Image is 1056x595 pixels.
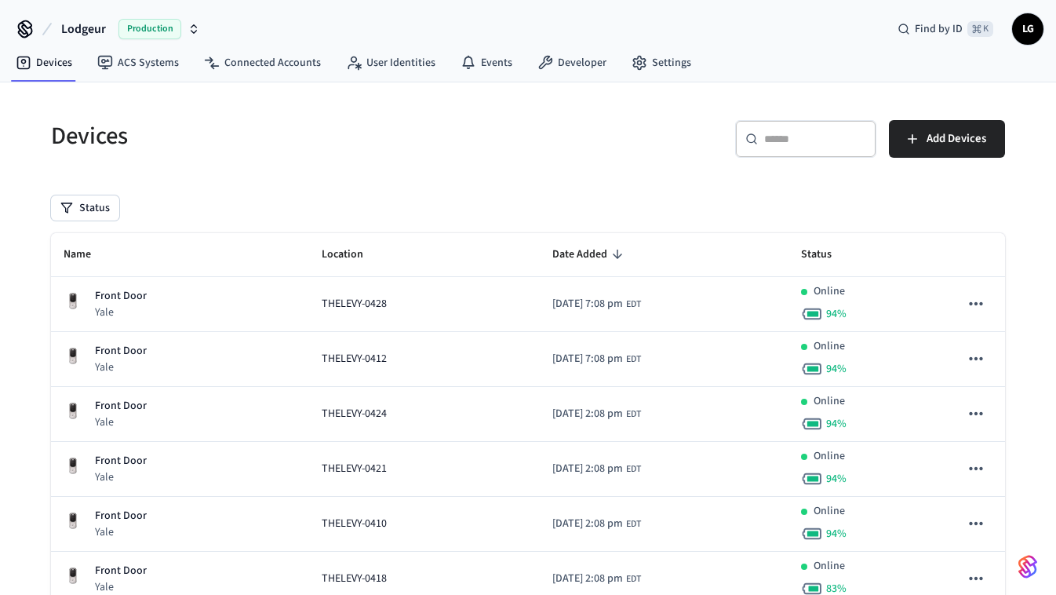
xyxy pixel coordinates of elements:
span: 94 % [826,306,847,322]
p: Yale [95,360,147,375]
span: 94 % [826,416,847,432]
div: Find by ID⌘ K [885,15,1006,43]
p: Front Door [95,343,147,360]
button: Add Devices [889,120,1005,158]
span: EDT [626,462,641,476]
a: Connected Accounts [191,49,333,77]
p: Yale [95,579,147,595]
span: 94 % [826,361,847,377]
button: LG [1012,13,1043,45]
button: Status [51,195,119,221]
a: Events [448,49,525,77]
img: Yale Assure Touchscreen Wifi Smart Lock, Satin Nickel, Front [64,402,82,421]
span: [DATE] 2:08 pm [552,461,623,477]
p: Online [814,393,845,410]
img: Yale Assure Touchscreen Wifi Smart Lock, Satin Nickel, Front [64,292,82,311]
a: Devices [3,49,85,77]
a: Settings [619,49,704,77]
img: Yale Assure Touchscreen Wifi Smart Lock, Satin Nickel, Front [64,567,82,586]
p: Online [814,558,845,575]
a: Developer [525,49,619,77]
span: Name [64,243,111,267]
h5: Devices [51,120,519,152]
p: Online [814,448,845,465]
p: Front Door [95,453,147,469]
div: America/New_York [552,351,641,367]
span: EDT [626,572,641,586]
span: THELEVY-0410 [322,516,387,532]
span: Status [801,243,852,267]
span: [DATE] 2:08 pm [552,571,623,587]
span: THELEVY-0428 [322,296,387,312]
span: THELEVY-0421 [322,461,387,477]
p: Online [814,503,845,520]
a: User Identities [333,49,448,77]
span: Date Added [552,243,628,267]
span: 94 % [826,471,847,487]
p: Yale [95,414,147,430]
p: Yale [95,469,147,485]
div: America/New_York [552,516,641,532]
p: Online [814,283,845,300]
span: 94 % [826,526,847,542]
span: Location [322,243,384,267]
span: EDT [626,297,641,312]
p: Front Door [95,563,147,579]
p: Online [814,338,845,355]
a: ACS Systems [85,49,191,77]
img: Yale Assure Touchscreen Wifi Smart Lock, Satin Nickel, Front [64,512,82,531]
span: THELEVY-0418 [322,571,387,587]
img: Yale Assure Touchscreen Wifi Smart Lock, Satin Nickel, Front [64,347,82,366]
span: [DATE] 7:08 pm [552,351,623,367]
span: Find by ID [915,21,963,37]
span: ⌘ K [967,21,993,37]
span: THELEVY-0412 [322,351,387,367]
span: Add Devices [927,129,986,149]
p: Front Door [95,288,147,305]
p: Yale [95,524,147,540]
div: America/New_York [552,296,641,312]
img: SeamLogoGradient.69752ec5.svg [1018,554,1037,579]
img: Yale Assure Touchscreen Wifi Smart Lock, Satin Nickel, Front [64,457,82,476]
p: Yale [95,305,147,320]
span: LG [1014,15,1042,43]
p: Front Door [95,398,147,414]
span: [DATE] 2:08 pm [552,406,623,422]
p: Front Door [95,508,147,524]
div: America/New_York [552,461,641,477]
span: EDT [626,517,641,531]
span: THELEVY-0424 [322,406,387,422]
span: [DATE] 2:08 pm [552,516,623,532]
span: Production [118,19,181,39]
span: EDT [626,352,641,367]
span: EDT [626,407,641,422]
span: Lodgeur [61,20,106,38]
span: [DATE] 7:08 pm [552,296,623,312]
div: America/New_York [552,571,641,587]
div: America/New_York [552,406,641,422]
